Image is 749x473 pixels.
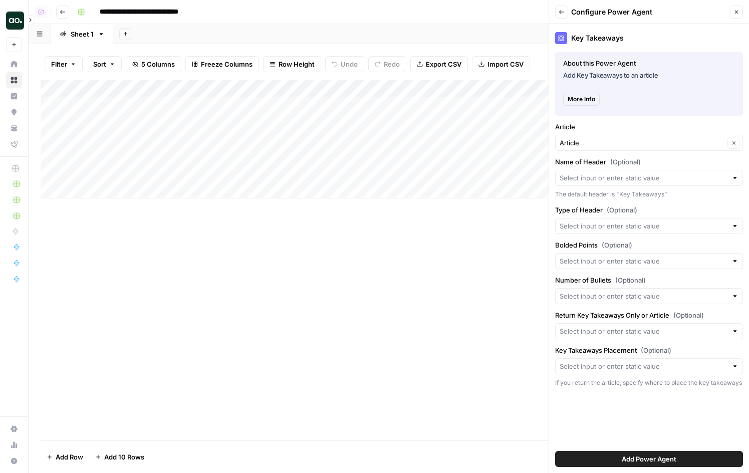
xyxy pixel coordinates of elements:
[6,8,22,33] button: Workspace: AirOps Builders
[104,452,144,462] span: Add 10 Rows
[560,138,724,148] input: Article
[563,93,600,106] button: More Info
[610,157,641,167] span: (Optional)
[563,58,658,68] div: About this Power Agent
[568,95,595,104] span: More Info
[555,32,743,44] div: Key Takeaways
[87,56,122,72] button: Sort
[126,56,181,72] button: 5 Columns
[563,70,658,81] p: Add Key Takeaways to an article
[560,256,727,266] input: Select input or enter static value
[6,104,22,120] a: Opportunities
[368,56,406,72] button: Redo
[341,59,358,69] span: Undo
[560,291,727,301] input: Select input or enter static value
[555,310,743,320] label: Return Key Takeaways Only or Article
[555,345,743,355] label: Key Takeaways Placement
[555,240,743,250] label: Bolded Points
[555,190,743,199] div: The default header is "Key Takeaways"
[560,361,727,371] input: Select input or enter static value
[607,205,637,215] span: (Optional)
[555,205,743,215] label: Type of Header
[555,122,743,132] label: Article
[56,452,83,462] span: Add Row
[555,378,743,387] div: If you return the article, specify where to place the key takeaways
[51,24,113,44] a: Sheet 1
[673,310,704,320] span: (Optional)
[185,56,259,72] button: Freeze Columns
[51,59,67,69] span: Filter
[6,88,22,104] a: Insights
[560,326,727,336] input: Select input or enter static value
[201,59,253,69] span: Freeze Columns
[6,437,22,453] a: Usage
[89,449,150,465] button: Add 10 Rows
[6,12,24,30] img: AirOps Builders Logo
[560,173,727,183] input: Select input or enter static value
[555,275,743,285] label: Number of Bullets
[410,56,468,72] button: Export CSV
[45,56,83,72] button: Filter
[6,56,22,72] a: Home
[93,59,106,69] span: Sort
[602,240,632,250] span: (Optional)
[325,56,364,72] button: Undo
[560,221,727,231] input: Select input or enter static value
[6,136,22,152] a: Flightpath
[615,275,646,285] span: (Optional)
[6,120,22,136] a: Your Data
[622,454,676,464] span: Add Power Agent
[141,59,175,69] span: 5 Columns
[6,453,22,469] button: Help + Support
[426,59,461,69] span: Export CSV
[555,451,743,467] button: Add Power Agent
[41,449,89,465] button: Add Row
[472,56,530,72] button: Import CSV
[6,421,22,437] a: Settings
[487,59,524,69] span: Import CSV
[279,59,315,69] span: Row Height
[384,59,400,69] span: Redo
[6,72,22,88] a: Browse
[555,157,743,167] label: Name of Header
[641,345,671,355] span: (Optional)
[263,56,321,72] button: Row Height
[71,29,94,39] div: Sheet 1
